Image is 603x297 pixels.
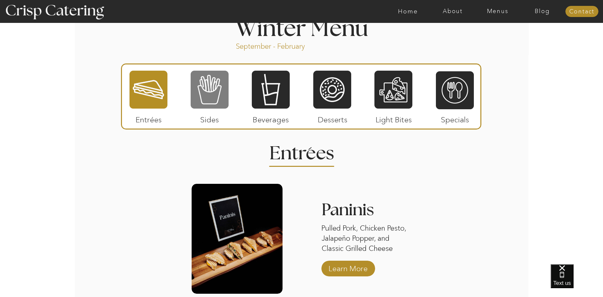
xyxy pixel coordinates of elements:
iframe: podium webchat widget bubble [551,264,603,297]
p: September - February [236,42,326,49]
a: Blog [520,8,565,15]
p: Specials [433,109,476,128]
a: Home [386,8,430,15]
p: Entrées [127,109,170,128]
a: About [430,8,475,15]
p: Beverages [249,109,292,128]
h2: Entrees [269,144,334,157]
h1: Winter Menu [211,18,392,37]
p: Pulled Pork, Chicken Pesto, Jalapeño Popper, and Classic Grilled Cheese [321,223,412,255]
p: Light Bites [372,109,415,128]
a: Learn More [326,257,370,276]
a: Menus [475,8,520,15]
p: Sides [188,109,231,128]
p: Desserts [311,109,354,128]
a: Contact [565,9,598,15]
h3: Paninis [321,201,412,222]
